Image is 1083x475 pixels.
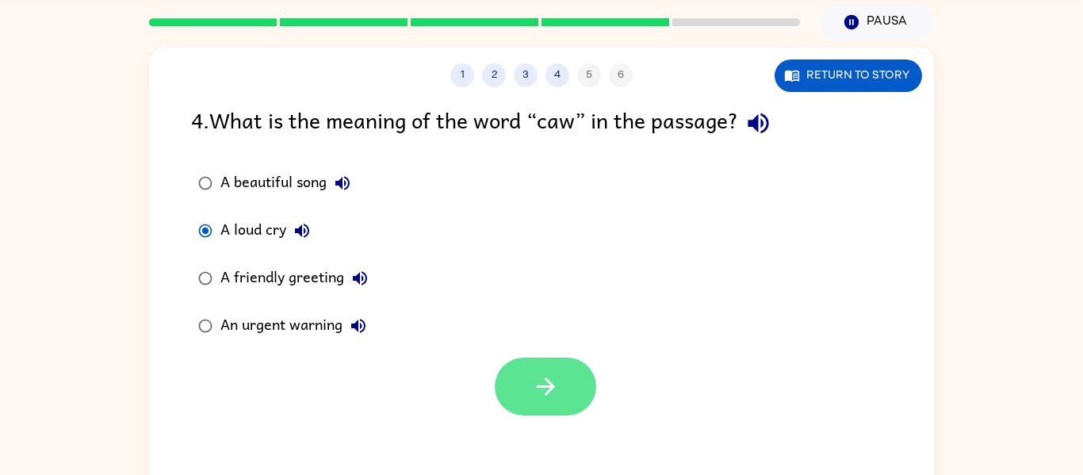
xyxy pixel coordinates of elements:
[514,63,538,87] button: 3
[819,4,934,40] button: Pausa
[220,167,358,199] div: A beautiful song
[191,103,892,144] div: 4 . What is the meaning of the word “caw” in the passage?
[327,167,358,199] button: A beautiful song
[344,262,376,294] button: A friendly greeting
[286,215,318,247] button: A loud cry
[775,59,922,92] button: Return to story
[220,262,376,294] div: A friendly greeting
[343,310,374,342] button: An urgent warning
[482,63,506,87] button: 2
[220,310,374,342] div: An urgent warning
[450,63,474,87] button: 1
[545,63,569,87] button: 4
[220,215,318,247] div: A loud cry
